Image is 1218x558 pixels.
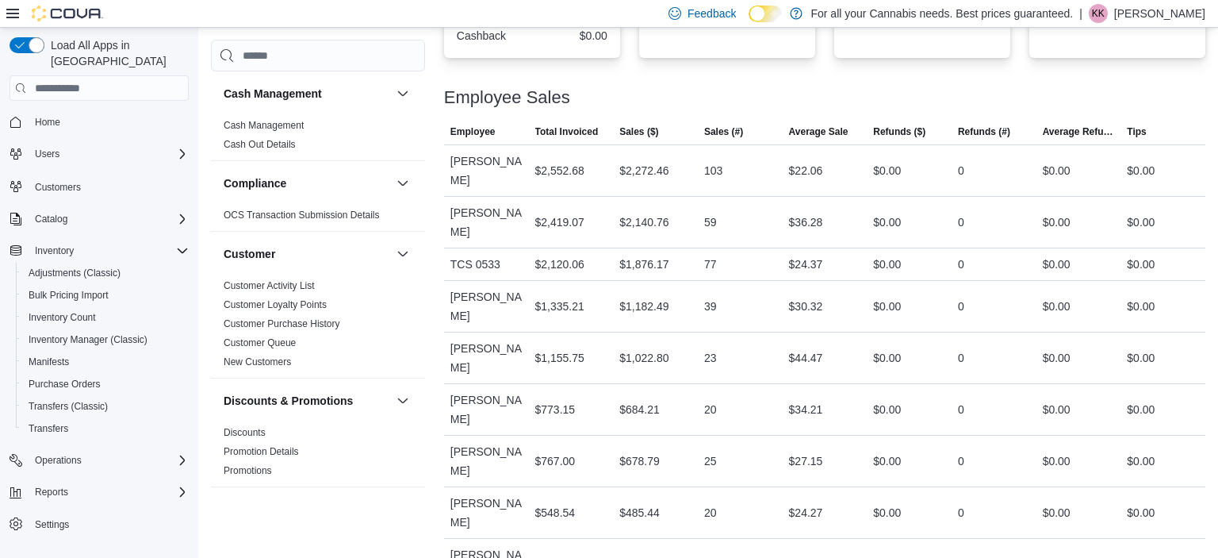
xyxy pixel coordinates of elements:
div: Kate Kerschner [1089,4,1108,23]
div: $24.37 [789,255,823,274]
a: Transfers [22,419,75,438]
div: $0.00 [1127,255,1155,274]
a: Cash Management [224,120,304,131]
div: $1,182.49 [619,297,668,316]
span: Customer Queue [224,337,296,349]
div: 0 [958,400,964,419]
div: 59 [704,213,717,232]
div: $2,552.68 [535,161,584,180]
span: New Customers [224,356,291,368]
button: Catalog [29,210,74,229]
div: $0.00 [1127,452,1155,471]
span: Settings [35,518,69,531]
div: $0.00 [1043,452,1071,471]
div: $0.00 [873,400,901,419]
span: Bulk Pricing Import [22,286,189,305]
div: $0.00 [1043,297,1071,316]
button: Purchase Orders [16,373,195,395]
button: Users [3,143,195,165]
div: [PERSON_NAME] [444,384,529,435]
h3: Compliance [224,175,286,191]
h3: Employee Sales [444,88,570,107]
div: $1,155.75 [535,348,584,368]
span: Manifests [29,356,69,368]
button: Adjustments (Classic) [16,262,195,284]
span: Transfers [22,419,189,438]
button: Inventory [3,240,195,262]
div: 23 [704,348,717,368]
span: Customer Activity List [224,279,315,292]
div: $0.00 [1043,400,1071,419]
img: Cova [32,6,103,21]
div: $1,022.80 [619,348,668,368]
a: Promotions [224,465,272,476]
a: Inventory Count [22,308,102,327]
div: $1,876.17 [619,255,668,274]
span: Transfers [29,422,68,435]
h3: Customer [224,246,275,262]
span: Customers [29,176,189,196]
button: Cash Management [393,84,412,103]
div: Compliance [211,206,425,231]
button: Manifests [16,351,195,373]
div: 25 [704,452,717,471]
div: 0 [958,503,964,522]
div: $1,335.21 [535,297,584,316]
div: $0.00 [1127,348,1155,368]
button: Cash Management [224,86,390,102]
a: Customers [29,178,87,197]
div: $0.00 [873,213,901,232]
div: 0 [958,348,964,368]
span: Inventory Manager (Classic) [22,330,189,349]
span: Total Invoiced [535,125,599,138]
span: Inventory Count [29,311,96,324]
p: For all your Cannabis needs. Best prices guaranteed. [810,4,1073,23]
div: $27.15 [789,452,823,471]
button: Customer [224,246,390,262]
span: Refunds ($) [873,125,925,138]
a: Purchase Orders [22,375,107,394]
a: Bulk Pricing Import [22,286,115,305]
span: Promotion Details [224,445,299,458]
span: Purchase Orders [29,378,101,391]
div: $22.06 [789,161,823,180]
div: 20 [704,400,717,419]
a: Transfers (Classic) [22,397,114,416]
div: $2,140.76 [619,213,668,232]
div: $34.21 [789,400,823,419]
div: $678.79 [619,452,660,471]
span: Inventory [35,244,74,257]
p: [PERSON_NAME] [1114,4,1205,23]
div: $36.28 [789,213,823,232]
div: $24.27 [789,503,823,522]
span: Catalog [29,210,189,229]
div: 0 [958,213,964,232]
div: $0.00 [1043,161,1071,180]
span: Catalog [35,213,67,225]
span: Users [35,148,59,160]
a: Customer Purchase History [224,318,340,329]
span: KK [1092,4,1105,23]
span: Tips [1127,125,1146,138]
span: Transfers (Classic) [22,397,189,416]
button: Reports [29,483,75,502]
span: Cash Management [224,119,304,132]
a: Customer Loyalty Points [224,299,327,310]
div: 0 [958,161,964,180]
span: Settings [29,514,189,534]
span: Inventory Count [22,308,189,327]
span: Users [29,144,189,164]
div: $0.00 [535,29,607,42]
button: Discounts & Promotions [393,391,412,410]
span: Customer Loyalty Points [224,298,327,311]
span: Bulk Pricing Import [29,289,109,302]
a: Customer Activity List [224,280,315,291]
div: $0.00 [873,503,901,522]
div: $0.00 [1127,503,1155,522]
span: Transfers (Classic) [29,400,108,413]
a: New Customers [224,356,291,368]
div: [PERSON_NAME] [444,487,529,538]
div: $0.00 [873,161,901,180]
a: Promotion Details [224,446,299,457]
div: 77 [704,255,717,274]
